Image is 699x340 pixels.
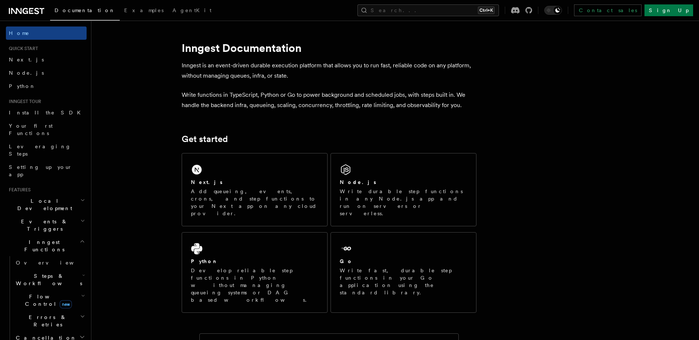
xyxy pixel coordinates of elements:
[6,218,80,233] span: Events & Triggers
[340,258,353,265] h2: Go
[120,2,168,20] a: Examples
[6,187,31,193] span: Features
[6,99,41,105] span: Inngest tour
[6,46,38,52] span: Quick start
[9,144,71,157] span: Leveraging Steps
[191,267,318,304] p: Develop reliable step functions in Python without managing queueing systems or DAG based workflows.
[55,7,115,13] span: Documentation
[13,293,81,308] span: Flow Control
[6,66,87,79] a: Node.js
[9,29,29,37] span: Home
[9,57,44,63] span: Next.js
[6,119,87,140] a: Your first Functions
[544,6,562,15] button: Toggle dark mode
[16,260,92,266] span: Overview
[9,83,36,89] span: Python
[191,178,223,186] h2: Next.js
[6,140,87,160] a: Leveraging Steps
[6,215,87,235] button: Events & Triggers
[331,232,476,313] a: GoWrite fast, durable step functions in your Go application using the standard library.
[60,300,72,308] span: new
[191,188,318,217] p: Add queueing, events, crons, and step functions to your Next app on any cloud provider.
[340,188,467,217] p: Write durable step functions in any Node.js app and run on servers or serverless.
[182,90,476,110] p: Write functions in TypeScript, Python or Go to power background and scheduled jobs, with steps bu...
[124,7,164,13] span: Examples
[340,178,376,186] h2: Node.js
[357,4,499,16] button: Search...Ctrl+K
[13,256,87,269] a: Overview
[6,235,87,256] button: Inngest Functions
[13,311,87,331] button: Errors & Retries
[168,2,216,20] a: AgentKit
[13,290,87,311] button: Flow Controlnew
[182,60,476,81] p: Inngest is an event-driven durable execution platform that allows you to run fast, reliable code ...
[6,238,80,253] span: Inngest Functions
[6,160,87,181] a: Setting up your app
[182,134,228,144] a: Get started
[191,258,218,265] h2: Python
[50,2,120,21] a: Documentation
[13,272,82,287] span: Steps & Workflows
[182,153,328,226] a: Next.jsAdd queueing, events, crons, and step functions to your Next app on any cloud provider.
[9,70,44,76] span: Node.js
[182,232,328,313] a: PythonDevelop reliable step functions in Python without managing queueing systems or DAG based wo...
[6,194,87,215] button: Local Development
[6,197,80,212] span: Local Development
[13,314,80,328] span: Errors & Retries
[644,4,693,16] a: Sign Up
[9,110,85,116] span: Install the SDK
[9,164,72,177] span: Setting up your app
[340,267,467,296] p: Write fast, durable step functions in your Go application using the standard library.
[13,269,87,290] button: Steps & Workflows
[6,79,87,93] a: Python
[6,106,87,119] a: Install the SDK
[331,153,476,226] a: Node.jsWrite durable step functions in any Node.js app and run on servers or serverless.
[172,7,212,13] span: AgentKit
[6,53,87,66] a: Next.js
[6,26,87,40] a: Home
[478,7,494,14] kbd: Ctrl+K
[182,41,476,54] h1: Inngest Documentation
[574,4,642,16] a: Contact sales
[9,123,53,136] span: Your first Functions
